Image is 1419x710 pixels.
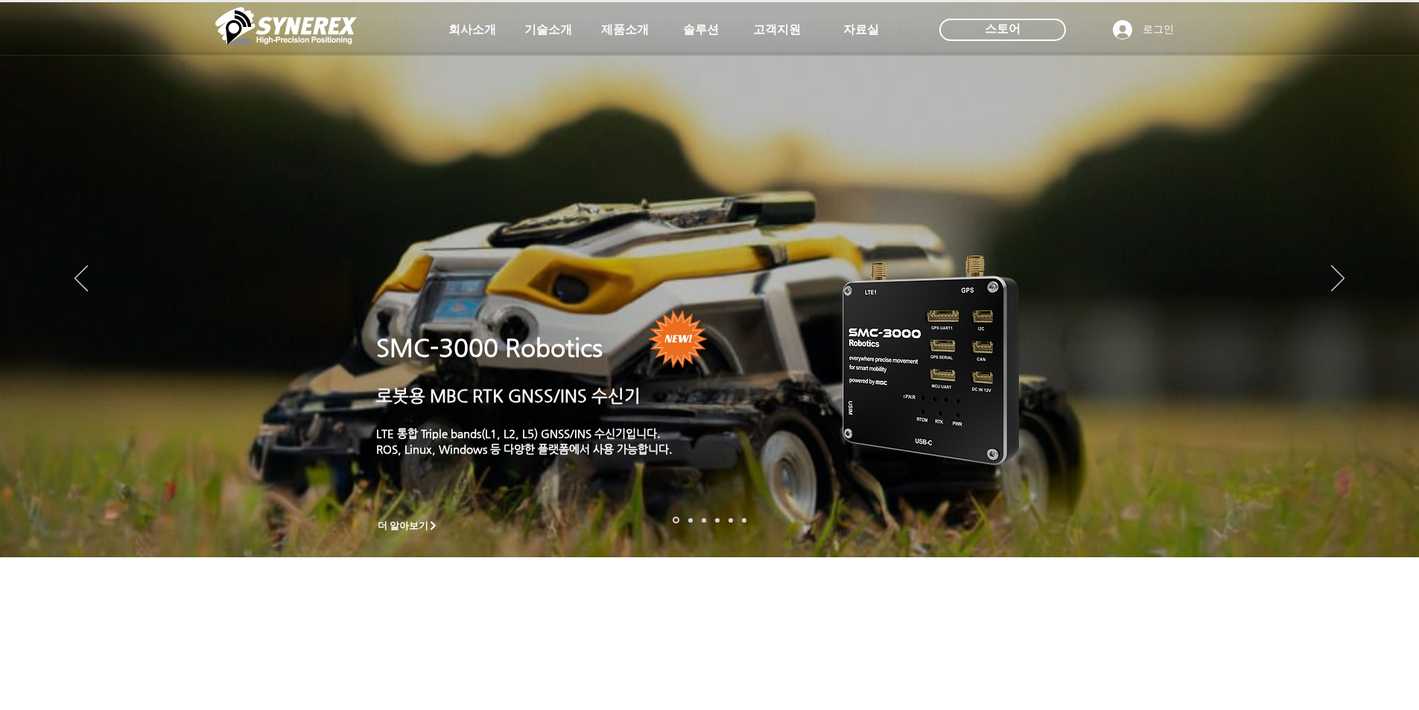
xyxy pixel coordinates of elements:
[376,443,673,455] a: ROS, Linux, Windows 등 다양한 플랫폼에서 사용 가능합니다.
[1137,22,1179,37] span: 로그인
[742,518,746,522] a: 정밀농업
[688,518,693,522] a: 드론 8 - SMC 2000
[601,22,649,38] span: 제품소개
[371,516,445,535] a: 더 알아보기
[822,233,1041,483] img: KakaoTalk_20241224_155801212.png
[378,519,429,533] span: 더 알아보기
[673,517,679,524] a: 로봇- SMC 2000
[843,22,879,38] span: 자료실
[728,518,733,522] a: 로봇
[376,427,661,440] a: LTE 통합 Triple bands(L1, L2, L5) GNSS/INS 수신기입니다.
[939,19,1066,41] div: 스토어
[824,15,898,45] a: 자료실
[376,386,641,405] a: 로봇용 MBC RTK GNSS/INS 수신기
[1102,16,1184,44] button: 로그인
[668,517,751,524] nav: 슬라이드
[524,22,572,38] span: 기술소개
[215,4,357,48] img: 씨너렉스_White_simbol_대지 1.png
[985,21,1020,37] span: 스토어
[664,15,738,45] a: 솔루션
[376,334,603,362] a: SMC-3000 Robotics
[1331,265,1345,294] button: 다음
[588,15,662,45] a: 제품소개
[435,15,509,45] a: 회사소개
[702,518,706,522] a: 측량 IoT
[683,22,719,38] span: 솔루션
[715,518,720,522] a: 자율주행
[753,22,801,38] span: 고객지원
[511,15,585,45] a: 기술소개
[740,15,814,45] a: 고객지원
[74,265,88,294] button: 이전
[448,22,496,38] span: 회사소개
